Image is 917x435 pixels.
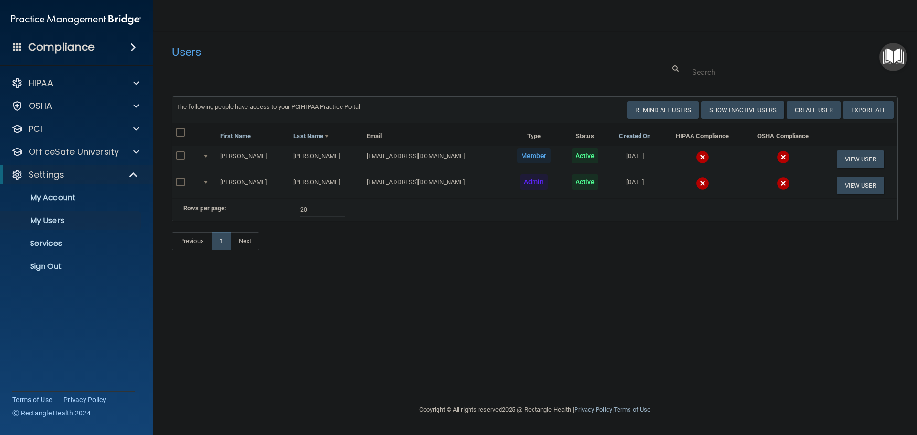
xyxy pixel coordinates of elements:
p: Services [6,239,137,248]
a: 1 [212,232,231,250]
p: OSHA [29,100,53,112]
a: Next [231,232,259,250]
td: [PERSON_NAME] [216,146,289,172]
a: Terms of Use [12,395,52,404]
th: Type [506,123,562,146]
span: Active [572,148,599,163]
img: cross.ca9f0e7f.svg [777,177,790,190]
img: PMB logo [11,10,141,29]
a: Terms of Use [614,406,650,413]
button: Create User [787,101,841,119]
a: Privacy Policy [574,406,612,413]
a: Export All [843,101,894,119]
a: Last Name [293,130,329,142]
button: View User [837,150,884,168]
h4: Compliance [28,41,95,54]
span: Ⓒ Rectangle Health 2024 [12,408,91,418]
span: Member [517,148,551,163]
td: [PERSON_NAME] [289,146,363,172]
th: HIPAA Compliance [661,123,743,146]
button: View User [837,177,884,194]
a: OfficeSafe University [11,146,139,158]
button: Show Inactive Users [701,101,784,119]
p: HIPAA [29,77,53,89]
img: cross.ca9f0e7f.svg [777,150,790,164]
span: Admin [520,174,548,190]
td: [PERSON_NAME] [289,172,363,198]
a: Created On [619,130,650,142]
b: Rows per page: [183,204,226,212]
a: OSHA [11,100,139,112]
button: Open Resource Center [879,43,907,71]
a: HIPAA [11,77,139,89]
h4: Users [172,46,589,58]
div: Copyright © All rights reserved 2025 @ Rectangle Health | | [361,394,709,425]
th: OSHA Compliance [743,123,823,146]
p: My Account [6,193,137,202]
a: Previous [172,232,212,250]
th: Email [363,123,506,146]
img: cross.ca9f0e7f.svg [696,150,709,164]
td: [PERSON_NAME] [216,172,289,198]
span: The following people have access to your PCIHIPAA Practice Portal [176,103,361,110]
td: [EMAIL_ADDRESS][DOMAIN_NAME] [363,146,506,172]
p: My Users [6,216,137,225]
img: cross.ca9f0e7f.svg [696,177,709,190]
td: [EMAIL_ADDRESS][DOMAIN_NAME] [363,172,506,198]
p: Settings [29,169,64,180]
td: [DATE] [608,146,661,172]
a: PCI [11,123,139,135]
a: Settings [11,169,139,180]
button: Remind All Users [627,101,699,119]
p: OfficeSafe University [29,146,119,158]
a: First Name [220,130,251,142]
span: Active [572,174,599,190]
td: [DATE] [608,172,661,198]
input: Search [692,64,891,81]
th: Status [562,123,608,146]
p: Sign Out [6,262,137,271]
a: Privacy Policy [64,395,107,404]
p: PCI [29,123,42,135]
